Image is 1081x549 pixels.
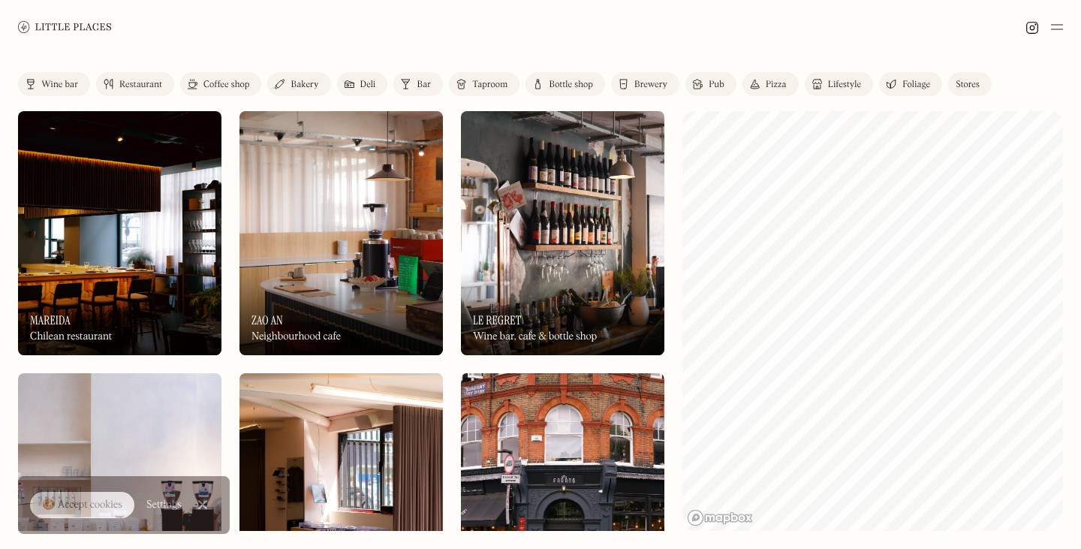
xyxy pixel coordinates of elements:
[461,111,664,355] a: Le RegretLe RegretLe RegretWine bar, cafe & bottle shop
[146,488,182,522] a: Settings
[180,72,261,96] a: Coffee shop
[41,80,78,89] div: Wine bar
[473,313,521,327] h3: Le Regret
[879,72,942,96] a: Foliage
[360,80,376,89] div: Deli
[449,72,519,96] a: Taproom
[267,72,330,96] a: Bakery
[634,80,667,89] div: Brewery
[42,498,122,513] div: 🍪 Accept cookies
[188,490,218,520] a: Close Cookie Popup
[393,72,443,96] a: Bar
[417,80,431,89] div: Bar
[766,80,787,89] div: Pizza
[956,80,980,89] div: Stores
[902,80,930,89] div: Foliage
[687,509,753,526] a: Mapbox homepage
[549,80,593,89] div: Bottle shop
[18,111,221,355] img: Mareida
[337,72,388,96] a: Deli
[805,72,873,96] a: Lifestyle
[742,72,799,96] a: Pizza
[948,72,992,96] a: Stores
[685,72,736,96] a: Pub
[203,80,249,89] div: Coffee shop
[30,313,71,327] h3: Mareida
[146,499,182,510] div: Settings
[828,80,861,89] div: Lifestyle
[291,80,318,89] div: Bakery
[30,492,134,519] a: 🍪 Accept cookies
[239,111,443,355] a: Zao AnZao AnZao AnNeighbourhood cafe
[96,72,174,96] a: Restaurant
[709,80,724,89] div: Pub
[239,111,443,355] img: Zao An
[473,330,597,343] div: Wine bar, cafe & bottle shop
[18,111,221,355] a: MareidaMareidaMareidaChilean restaurant
[119,80,162,89] div: Restaurant
[611,72,679,96] a: Brewery
[525,72,605,96] a: Bottle shop
[18,72,90,96] a: Wine bar
[30,330,112,343] div: Chilean restaurant
[682,111,1063,531] canvas: Map
[251,313,283,327] h3: Zao An
[251,330,341,343] div: Neighbourhood cafe
[472,80,507,89] div: Taproom
[461,111,664,355] img: Le Regret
